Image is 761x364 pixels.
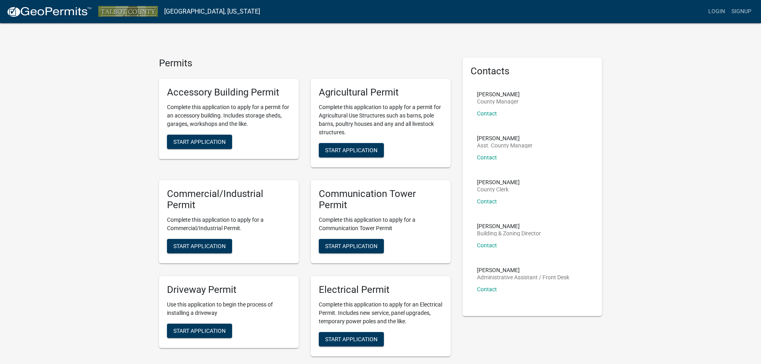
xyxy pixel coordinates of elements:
span: Start Application [173,138,226,145]
h5: Electrical Permit [319,284,443,296]
span: Start Application [325,147,378,153]
p: Administrative Assistant / Front Desk [477,274,569,280]
p: County Manager [477,99,520,104]
p: [PERSON_NAME] [477,223,541,229]
span: Start Application [325,336,378,342]
p: Complete this application to apply for an Electrical Permit. Includes new service, panel upgrades... [319,300,443,326]
a: Contact [477,242,497,249]
h5: Contacts [471,66,594,77]
p: Use this application to begin the process of installing a driveway [167,300,291,317]
span: Start Application [173,327,226,334]
button: Start Application [167,239,232,253]
h5: Communication Tower Permit [319,188,443,211]
h5: Commercial/Industrial Permit [167,188,291,211]
button: Start Application [167,135,232,149]
p: Complete this application to apply for a Communication Tower Permit [319,216,443,233]
p: Complete this application to apply for a Commercial/Industrial Permit. [167,216,291,233]
p: Building & Zoning Director [477,231,541,236]
button: Start Application [319,332,384,346]
a: Contact [477,286,497,292]
button: Start Application [319,143,384,157]
a: Login [705,4,728,19]
h5: Driveway Permit [167,284,291,296]
h4: Permits [159,58,451,69]
a: Contact [477,110,497,117]
p: Asst. County Manager [477,143,533,148]
h5: Accessory Building Permit [167,87,291,98]
p: [PERSON_NAME] [477,179,520,185]
img: Talbot County, Georgia [98,6,158,17]
span: Start Application [173,243,226,249]
p: [PERSON_NAME] [477,135,533,141]
h5: Agricultural Permit [319,87,443,98]
a: Signup [728,4,755,19]
p: Complete this application to apply for a permit for an accessory building. Includes storage sheds... [167,103,291,128]
button: Start Application [319,239,384,253]
a: Contact [477,154,497,161]
p: [PERSON_NAME] [477,91,520,97]
button: Start Application [167,324,232,338]
a: Contact [477,198,497,205]
a: [GEOGRAPHIC_DATA], [US_STATE] [164,5,260,18]
p: [PERSON_NAME] [477,267,569,273]
p: Complete this application to apply for a permit for Agricultural Use Structures such as barns, po... [319,103,443,137]
span: Start Application [325,243,378,249]
p: County Clerk [477,187,520,192]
